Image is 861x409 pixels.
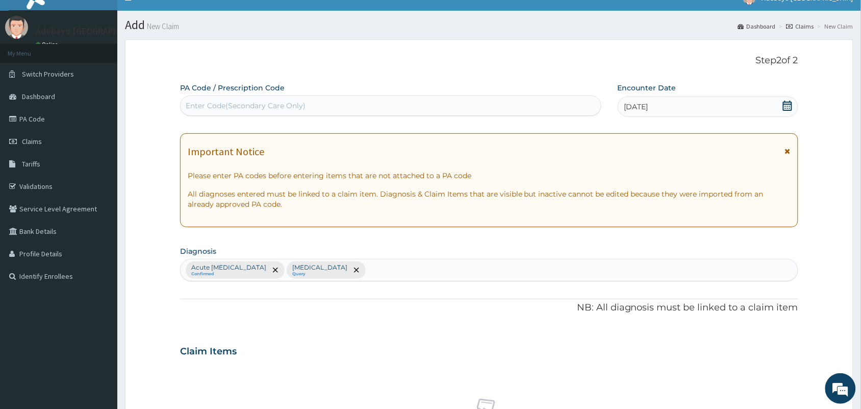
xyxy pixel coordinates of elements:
[624,102,648,112] span: [DATE]
[292,263,347,272] p: [MEDICAL_DATA]
[787,22,814,31] a: Claims
[125,18,853,32] h1: Add
[188,146,264,157] h1: Important Notice
[180,346,237,357] h3: Claim Items
[271,266,280,275] span: remove selection option
[59,129,141,232] span: We're online!
[180,83,285,93] label: PA Code / Prescription Code
[292,272,347,277] small: Query
[5,279,194,315] textarea: Type your message and hit 'Enter'
[5,16,28,39] img: User Image
[618,83,676,93] label: Encounter Date
[191,272,266,277] small: Confirmed
[53,57,171,70] div: Chat with us now
[188,189,791,209] p: All diagnoses entered must be linked to a claim item. Diagnosis & Claim Items that are visible bu...
[191,263,266,272] p: Acute [MEDICAL_DATA]
[352,266,361,275] span: remove selection option
[22,137,42,146] span: Claims
[180,246,216,256] label: Diagnosis
[145,22,179,30] small: New Claim
[188,171,791,181] p: Please enter PA codes before entering items that are not attached to a PA code
[36,27,157,36] p: Adebayo [GEOGRAPHIC_DATA]
[22,92,55,101] span: Dashboard
[19,51,41,77] img: d_794563401_company_1708531726252_794563401
[167,5,192,30] div: Minimize live chat window
[22,159,40,169] span: Tariffs
[180,55,798,66] p: Step 2 of 2
[180,301,798,315] p: NB: All diagnosis must be linked to a claim item
[36,41,60,48] a: Online
[815,22,853,31] li: New Claim
[22,69,74,79] span: Switch Providers
[738,22,776,31] a: Dashboard
[186,101,306,111] div: Enter Code(Secondary Care Only)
